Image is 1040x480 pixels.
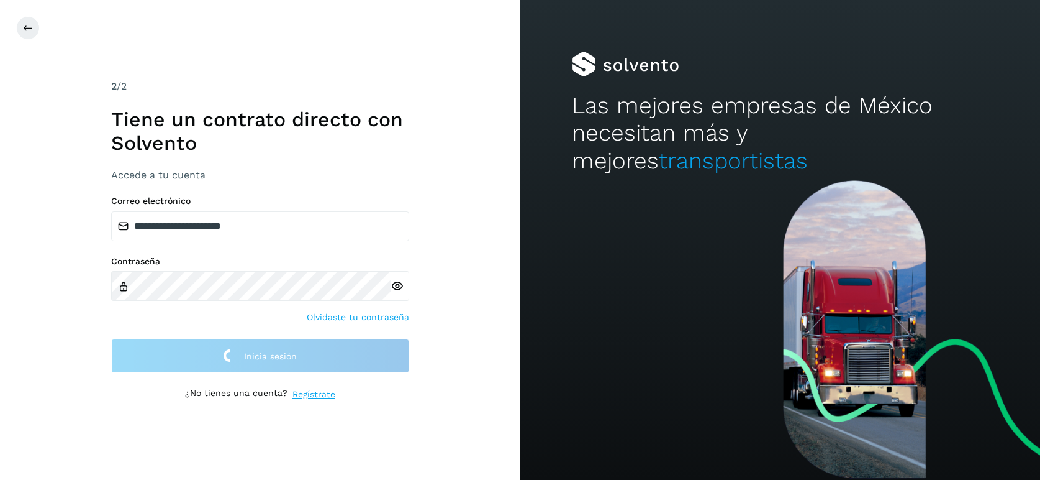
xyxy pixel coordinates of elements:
button: Inicia sesión [111,339,409,373]
span: Inicia sesión [244,352,297,361]
a: Olvidaste tu contraseña [307,311,409,324]
span: 2 [111,80,117,92]
span: transportistas [659,147,808,174]
h3: Accede a tu cuenta [111,169,409,181]
p: ¿No tienes una cuenta? [185,388,287,401]
label: Contraseña [111,256,409,267]
div: /2 [111,79,409,94]
a: Regístrate [292,388,335,401]
label: Correo electrónico [111,196,409,206]
h2: Las mejores empresas de México necesitan más y mejores [572,92,988,175]
h1: Tiene un contrato directo con Solvento [111,108,409,155]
